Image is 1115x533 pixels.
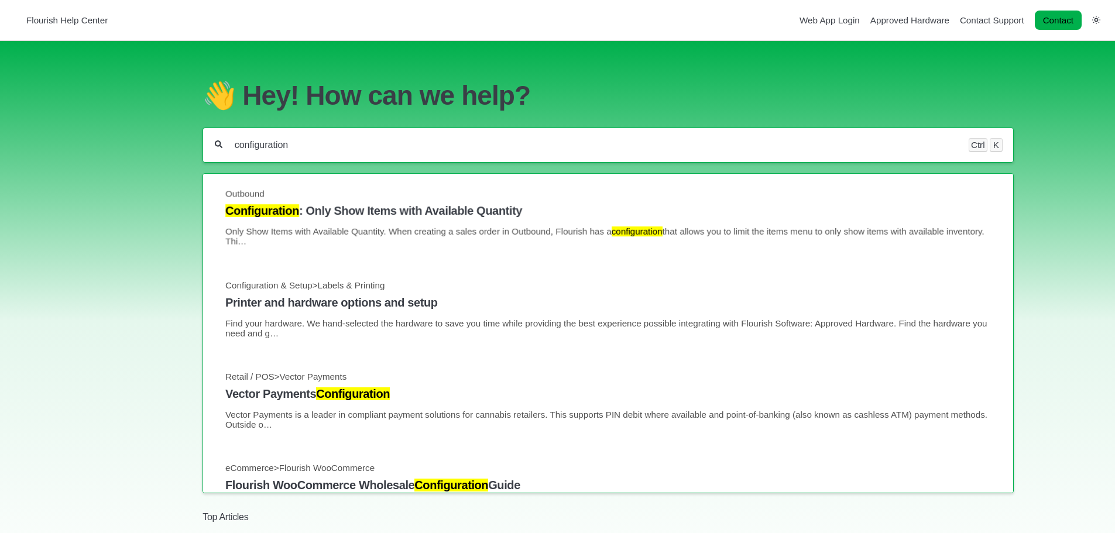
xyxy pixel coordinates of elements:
[969,138,1003,152] div: Keyboard shortcut for search
[225,479,990,492] h4: Flourish WooCommerce Wholesale Guide
[612,227,663,237] mark: configuration
[969,138,987,152] kbd: Ctrl
[225,463,274,473] span: eCommerce
[313,280,318,290] span: >
[280,372,347,381] span: Vector Payments
[415,479,489,491] mark: Configuration
[225,410,990,429] p: Vector Payments is a leader in compliant payment solutions for cannabis retailers. This supports ...
[225,463,990,511] a: eCommerce>Flourish WooCommerce Flourish WooCommerce WholesaleConfigurationGuide Admin guide to se...
[274,463,279,473] span: >
[225,205,990,218] h4: : Only Show Items with Available Quantity
[279,463,375,473] span: Flourish WooCommerce
[225,280,313,290] span: Configuration & Setup
[317,387,390,400] mark: Configuration
[225,372,275,381] span: Retail / POS
[990,138,1003,152] kbd: K
[225,296,990,310] h4: Printer and hardware options and setup
[15,12,108,28] a: Flourish Help Center
[1035,11,1082,30] a: Contact
[225,189,265,199] span: Outbound
[318,280,385,290] span: Labels & Printing
[275,372,280,381] span: >
[225,189,990,247] a: Outbound Configuration: Only Show Items with Available Quantity Only Show Items with Available Qu...
[225,280,990,338] a: Configuration & Setup>Labels & Printing Printer and hardware options and setup Find your hardware...
[203,173,1013,493] section: Search results
[234,139,958,151] input: Help Me With...
[26,15,108,25] span: Flourish Help Center
[225,372,990,429] a: Retail / POS>Vector Payments Vector PaymentsConfiguration Vector Payments is a leader in complian...
[203,80,1013,111] h1: 👋 Hey! How can we help?
[870,15,949,25] a: Approved Hardware navigation item
[225,318,990,338] p: Find your hardware. We hand-selected the hardware to save you time while providing the best exper...
[225,387,990,401] h4: Vector Payments
[800,15,860,25] a: Web App Login navigation item
[203,511,1013,524] h2: Top Articles
[225,227,990,247] p: Only Show Items with Available Quantity. When creating a sales order in Outbound, Flourish has a ...
[225,205,299,218] mark: Configuration
[1092,15,1100,25] a: Switch dark mode setting
[1032,12,1085,29] li: Contact desktop
[15,12,20,28] img: Flourish Help Center Logo
[960,15,1024,25] a: Contact Support navigation item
